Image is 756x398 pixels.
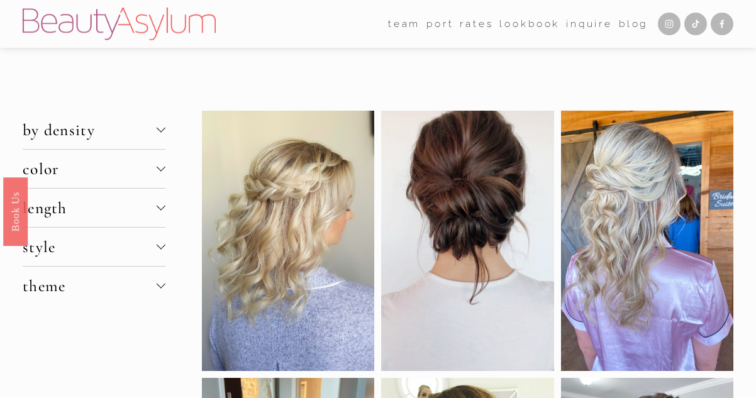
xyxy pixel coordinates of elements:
[499,14,560,33] a: Lookbook
[23,198,157,218] span: length
[23,267,165,305] button: theme
[23,276,157,296] span: theme
[658,13,681,35] a: Instagram
[23,237,157,257] span: style
[23,120,157,140] span: by density
[23,159,157,179] span: color
[23,150,165,188] button: color
[460,14,493,33] a: Rates
[711,13,733,35] a: Facebook
[619,14,648,33] a: Blog
[388,14,421,33] a: folder dropdown
[23,228,165,266] button: style
[23,189,165,227] button: length
[388,15,421,33] span: team
[566,14,613,33] a: Inquire
[426,14,454,33] a: port
[23,111,165,149] button: by density
[684,13,707,35] a: TikTok
[3,177,28,245] a: Book Us
[23,8,216,40] img: Beauty Asylum | Bridal Hair &amp; Makeup Charlotte &amp; Atlanta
